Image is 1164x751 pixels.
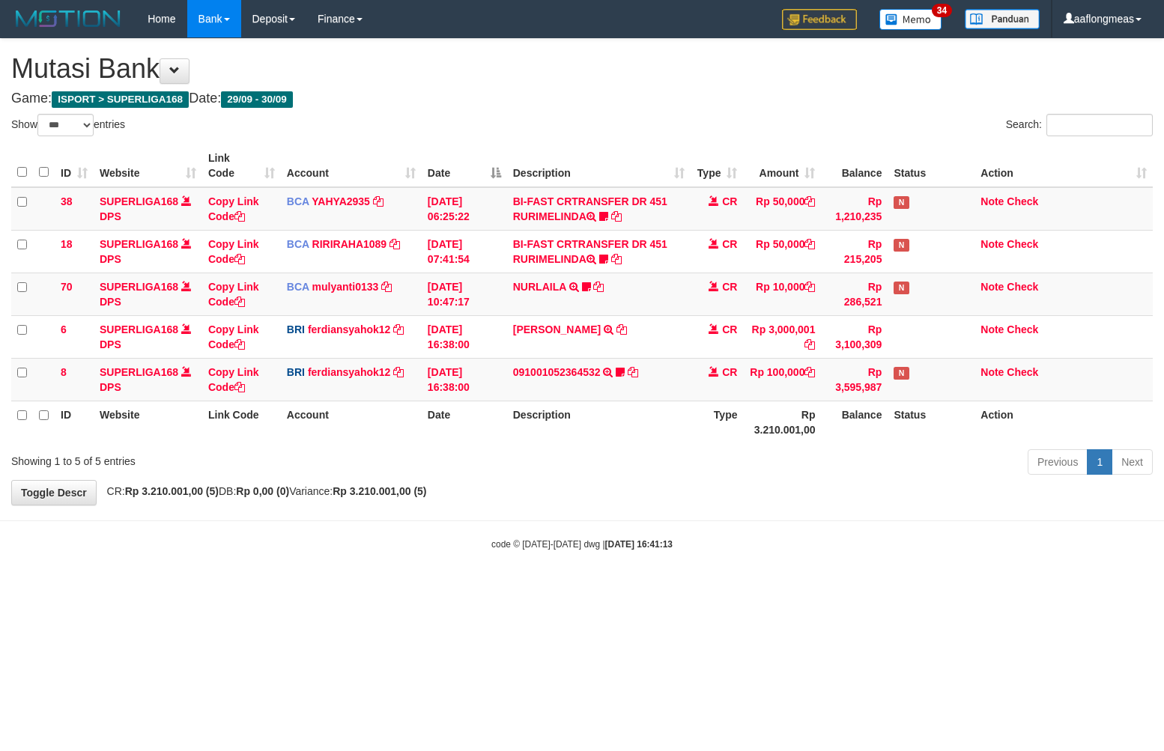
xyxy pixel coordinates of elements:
[202,145,281,187] th: Link Code: activate to sort column ascending
[61,366,67,378] span: 8
[281,145,422,187] th: Account: activate to sort column ascending
[821,187,888,231] td: Rp 1,210,235
[980,366,1004,378] a: Note
[381,281,392,293] a: Copy mulyanti0133 to clipboard
[804,195,815,207] a: Copy Rp 50,000 to clipboard
[61,238,73,250] span: 18
[94,315,202,358] td: DPS
[61,281,73,293] span: 70
[1007,281,1038,293] a: Check
[821,273,888,315] td: Rp 286,521
[611,210,622,222] a: Copy BI-FAST CRTRANSFER DR 451 RURIMELINDA to clipboard
[1007,366,1038,378] a: Check
[422,401,507,443] th: Date
[100,195,178,207] a: SUPERLIGA168
[208,366,259,393] a: Copy Link Code
[100,238,178,250] a: SUPERLIGA168
[888,401,974,443] th: Status
[593,281,604,293] a: Copy NURLAILA to clipboard
[974,401,1153,443] th: Action
[894,282,909,294] span: Has Note
[722,366,737,378] span: CR
[1028,449,1088,475] a: Previous
[722,238,737,250] span: CR
[100,485,427,497] span: CR: DB: Variance:
[100,366,178,378] a: SUPERLIGA168
[743,358,821,401] td: Rp 100,000
[879,9,942,30] img: Button%20Memo.svg
[932,4,952,17] span: 34
[1046,114,1153,136] input: Search:
[308,323,391,335] a: ferdiansyahok12
[1007,238,1038,250] a: Check
[94,145,202,187] th: Website: activate to sort column ascending
[61,195,73,207] span: 38
[974,145,1153,187] th: Action: activate to sort column ascending
[743,145,821,187] th: Amount: activate to sort column ascending
[513,366,601,378] a: 091001052364532
[208,323,259,350] a: Copy Link Code
[11,7,125,30] img: MOTION_logo.png
[287,323,305,335] span: BRI
[393,366,404,378] a: Copy ferdiansyahok12 to clipboard
[894,367,909,380] span: Has Note
[980,238,1004,250] a: Note
[55,145,94,187] th: ID: activate to sort column ascending
[821,401,888,443] th: Balance
[804,281,815,293] a: Copy Rp 10,000 to clipboard
[52,91,189,108] span: ISPORT > SUPERLIGA168
[208,195,259,222] a: Copy Link Code
[422,273,507,315] td: [DATE] 10:47:17
[287,238,309,250] span: BCA
[221,91,293,108] span: 29/09 - 30/09
[507,187,691,231] td: BI-FAST CRTRANSFER DR 451 RURIMELINDA
[281,401,422,443] th: Account
[821,358,888,401] td: Rp 3,595,987
[37,114,94,136] select: Showentries
[894,196,909,209] span: Has Note
[821,230,888,273] td: Rp 215,205
[804,366,815,378] a: Copy Rp 100,000 to clipboard
[980,323,1004,335] a: Note
[393,323,404,335] a: Copy ferdiansyahok12 to clipboard
[980,281,1004,293] a: Note
[312,195,370,207] a: YAHYA2935
[616,323,627,335] a: Copy REZA AULIA to clipboard
[308,366,391,378] a: ferdiansyahok12
[312,238,387,250] a: RIRIRAHA1089
[287,195,309,207] span: BCA
[208,281,259,308] a: Copy Link Code
[55,401,94,443] th: ID
[236,485,289,497] strong: Rp 0,00 (0)
[491,539,673,550] small: code © [DATE]-[DATE] dwg |
[965,9,1040,29] img: panduan.png
[691,145,743,187] th: Type: activate to sort column ascending
[743,187,821,231] td: Rp 50,000
[894,239,909,252] span: Has Note
[513,323,601,335] a: [PERSON_NAME]
[125,485,219,497] strong: Rp 3.210.001,00 (5)
[202,401,281,443] th: Link Code
[804,238,815,250] a: Copy Rp 50,000 to clipboard
[287,281,309,293] span: BCA
[507,230,691,273] td: BI-FAST CRTRANSFER DR 451 RURIMELINDA
[94,273,202,315] td: DPS
[507,401,691,443] th: Description
[722,281,737,293] span: CR
[333,485,426,497] strong: Rp 3.210.001,00 (5)
[422,230,507,273] td: [DATE] 07:41:54
[722,323,737,335] span: CR
[821,315,888,358] td: Rp 3,100,309
[888,145,974,187] th: Status
[389,238,400,250] a: Copy RIRIRAHA1089 to clipboard
[11,448,474,469] div: Showing 1 to 5 of 5 entries
[1087,449,1112,475] a: 1
[100,281,178,293] a: SUPERLIGA168
[94,358,202,401] td: DPS
[100,323,178,335] a: SUPERLIGA168
[422,358,507,401] td: [DATE] 16:38:00
[628,366,638,378] a: Copy 091001052364532 to clipboard
[422,145,507,187] th: Date: activate to sort column descending
[373,195,384,207] a: Copy YAHYA2935 to clipboard
[743,315,821,358] td: Rp 3,000,001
